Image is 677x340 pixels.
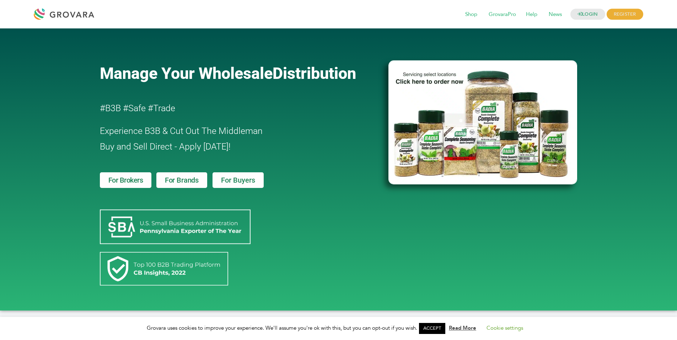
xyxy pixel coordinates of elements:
[484,11,521,18] a: GrovaraPro
[521,11,542,18] a: Help
[100,101,348,116] h2: #B3B #Safe #Trade
[544,11,567,18] a: News
[213,172,264,188] a: For Buyers
[108,177,143,184] span: For Brokers
[156,172,207,188] a: For Brands
[100,172,152,188] a: For Brokers
[273,64,356,83] span: Distribution
[607,9,643,20] span: REGISTER
[100,141,231,152] span: Buy and Sell Direct - Apply [DATE]!
[521,8,542,21] span: Help
[165,177,199,184] span: For Brands
[484,8,521,21] span: GrovaraPro
[100,126,263,136] span: Experience B3B & Cut Out The Middleman
[544,8,567,21] span: News
[221,177,255,184] span: For Buyers
[419,323,445,334] a: ACCEPT
[460,11,482,18] a: Shop
[460,8,482,21] span: Shop
[570,9,605,20] a: LOGIN
[100,64,273,83] span: Manage Your Wholesale
[100,64,377,83] a: Manage Your WholesaleDistribution
[449,324,476,331] a: Read More
[147,324,530,331] span: Grovara uses cookies to improve your experience. We'll assume you're ok with this, but you can op...
[487,324,523,331] a: Cookie settings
